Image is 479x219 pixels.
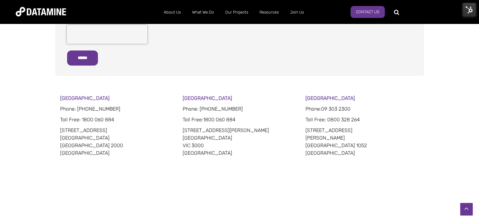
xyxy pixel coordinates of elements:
[305,117,360,123] span: Toll Free: 0800 328 264
[351,6,385,18] a: Contact Us
[254,4,284,20] a: Resources
[158,4,186,20] a: About Us
[183,116,296,124] p: 1800 060 884
[183,106,243,112] span: Phone: [PHONE_NUMBER]
[220,4,254,20] a: Our Projects
[186,4,220,20] a: What We Do
[463,3,476,16] img: HubSpot Tools Menu Toggle
[321,106,351,112] span: 09 303 2300
[284,4,310,20] a: Join Us
[305,127,419,157] p: [STREET_ADDRESS] [PERSON_NAME] [GEOGRAPHIC_DATA] 1052 [GEOGRAPHIC_DATA]
[183,127,296,157] p: [STREET_ADDRESS][PERSON_NAME] [GEOGRAPHIC_DATA] VIC 3000 [GEOGRAPHIC_DATA]
[16,7,66,16] img: Datamine
[60,127,174,157] p: [STREET_ADDRESS] [GEOGRAPHIC_DATA] [GEOGRAPHIC_DATA] 2000 [GEOGRAPHIC_DATA]
[183,95,232,101] strong: [GEOGRAPHIC_DATA]
[60,116,174,124] p: : 1800 060 884
[67,25,147,44] iframe: reCAPTCHA
[60,95,110,101] strong: [GEOGRAPHIC_DATA]
[60,106,120,112] span: Phone: [PHONE_NUMBER]
[305,95,355,101] strong: [GEOGRAPHIC_DATA]
[60,117,79,123] span: Toll Free
[183,117,203,123] span: Toll Free:
[305,105,419,113] p: Phone:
